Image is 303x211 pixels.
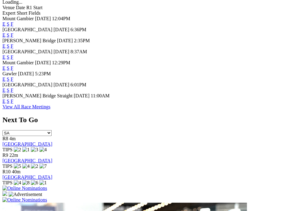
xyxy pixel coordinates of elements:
img: 4 [39,147,47,153]
span: 22m [9,153,18,158]
img: 5 [14,164,21,169]
span: Mount Gambier [2,16,34,21]
h2: Next To Go [2,116,301,124]
span: [GEOGRAPHIC_DATA] [2,27,52,32]
span: [DATE] [74,93,89,98]
span: 4m [9,136,16,141]
span: [DATE] [53,82,69,87]
a: F [11,77,13,82]
span: R1 Start [26,5,42,10]
span: Expert [2,10,16,16]
a: E [2,55,5,60]
a: View All Race Meetings [2,104,50,109]
img: 1 [39,180,47,186]
span: [GEOGRAPHIC_DATA] [2,49,52,54]
img: 4 [14,180,21,186]
a: E [2,88,5,93]
span: 8:37AM [71,49,87,54]
span: Mount Gambier [2,60,34,65]
span: Gawler [2,71,17,76]
a: F [11,66,13,71]
span: [DATE] [35,16,51,21]
a: [GEOGRAPHIC_DATA] [2,158,52,163]
span: [DATE] [53,49,69,54]
span: 12:04PM [52,16,70,21]
span: [PERSON_NAME] Bridge [2,38,56,43]
a: E [2,32,5,38]
span: R9 [2,153,8,158]
img: 8 [22,180,30,186]
span: 6:01PM [71,82,86,87]
span: TIPS [2,180,13,185]
a: [GEOGRAPHIC_DATA] [2,175,52,180]
span: [GEOGRAPHIC_DATA] [2,82,52,87]
span: [DATE] [53,27,69,32]
a: E [2,66,5,71]
span: R10 [2,169,11,174]
span: [DATE] [35,60,51,65]
span: Venue [2,5,15,10]
a: S [7,21,9,27]
span: [DATE] [57,38,73,43]
a: F [11,21,13,27]
img: 1 [22,147,30,153]
a: F [11,32,13,38]
span: [PERSON_NAME] Bridge Straight [2,93,72,98]
a: F [11,55,13,60]
span: 5:23PM [35,71,51,76]
a: F [11,88,13,93]
span: 6:36PM [71,27,86,32]
a: S [7,99,9,104]
img: 6 [31,180,38,186]
a: S [7,77,9,82]
span: TIPS [2,164,13,169]
span: 12:29PM [52,60,70,65]
a: F [11,99,13,104]
img: 2 [31,164,38,169]
img: 15187_Greyhounds_GreysPlayCentral_Resize_SA_WebsiteBanner_300x115_2025.jpg [2,191,7,196]
img: 4 [22,164,30,169]
img: Online Nominations [2,197,47,203]
a: E [2,99,5,104]
a: E [2,43,5,49]
img: 3 [31,147,38,153]
a: E [2,21,5,27]
span: TIPS [2,147,13,152]
span: 11:00AM [91,93,110,98]
span: R8 [2,136,8,141]
span: 40m [12,169,20,174]
span: Fields [28,10,40,16]
span: [DATE] [18,71,34,76]
a: S [7,43,9,49]
a: S [7,66,9,71]
a: [GEOGRAPHIC_DATA] [2,141,52,147]
a: F [11,43,13,49]
img: Advertisement [9,192,42,197]
a: S [7,55,9,60]
span: 2:35PM [74,38,90,43]
img: 7 [39,164,47,169]
a: S [7,32,9,38]
img: 2 [14,147,21,153]
a: S [7,88,9,93]
img: Online Nominations [2,186,47,191]
span: Date [16,5,25,10]
a: E [2,77,5,82]
span: Short [17,10,27,16]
